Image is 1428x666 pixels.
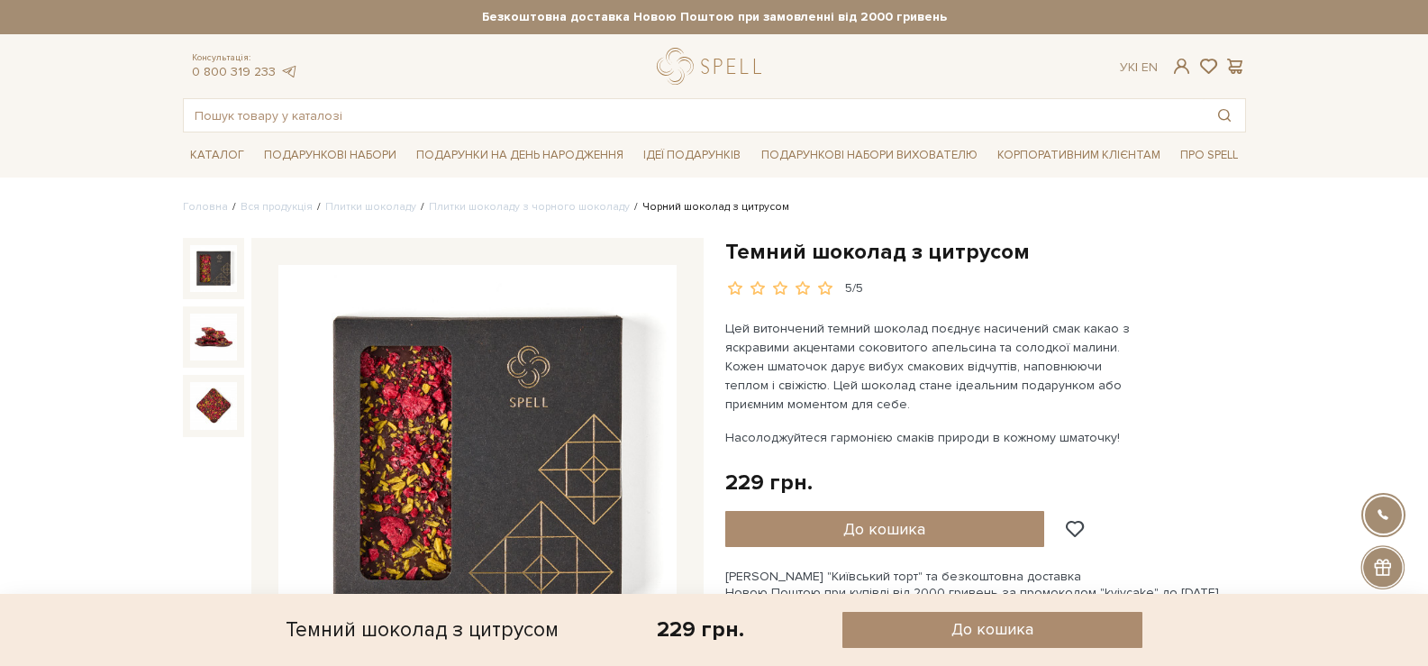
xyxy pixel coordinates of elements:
[190,245,237,292] img: Темний шоколад з цитрусом
[725,469,813,497] div: 229 грн.
[1141,59,1158,75] a: En
[241,200,313,214] a: Вся продукція
[725,428,1148,447] p: Насолоджуйтеся гармонією смаків природи в кожному шматочку!
[192,64,276,79] a: 0 800 319 233
[725,319,1148,414] p: Цей витончений темний шоколад поєднує насичений смак какао з яскравими акцентами соковитого апель...
[278,265,677,663] img: Темний шоколад з цитрусом
[257,141,404,169] a: Подарункові набори
[636,141,748,169] a: Ідеї подарунків
[409,141,631,169] a: Подарунки на День народження
[657,48,769,85] a: logo
[429,200,630,214] a: Плитки шоколаду з чорного шоколаду
[990,140,1168,170] a: Корпоративним клієнтам
[843,519,925,539] span: До кошика
[286,612,559,648] div: Темний шоколад з цитрусом
[657,616,744,643] div: 229 грн.
[183,141,251,169] a: Каталог
[1204,99,1245,132] button: Пошук товару у каталозі
[183,200,228,214] a: Головна
[725,511,1045,547] button: До кошика
[725,238,1246,266] h1: Темний шоколад з цитрусом
[845,280,863,297] div: 5/5
[842,612,1142,648] button: До кошика
[183,9,1246,25] strong: Безкоштовна доставка Новою Поштою при замовленні від 2000 гривень
[190,382,237,429] img: Темний шоколад з цитрусом
[951,619,1033,640] span: До кошика
[184,99,1204,132] input: Пошук товару у каталозі
[325,200,416,214] a: Плитки шоколаду
[1120,59,1158,76] div: Ук
[754,140,985,170] a: Подарункові набори вихователю
[725,569,1246,601] div: [PERSON_NAME] "Київський торт" та безкоштовна доставка Новою Поштою при купівлі від 2000 гривень ...
[1135,59,1138,75] span: |
[280,64,298,79] a: telegram
[630,199,789,215] li: Чорний шоколад з цитрусом
[190,314,237,360] img: Темний шоколад з цитрусом
[1173,141,1245,169] a: Про Spell
[192,52,298,64] span: Консультація:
